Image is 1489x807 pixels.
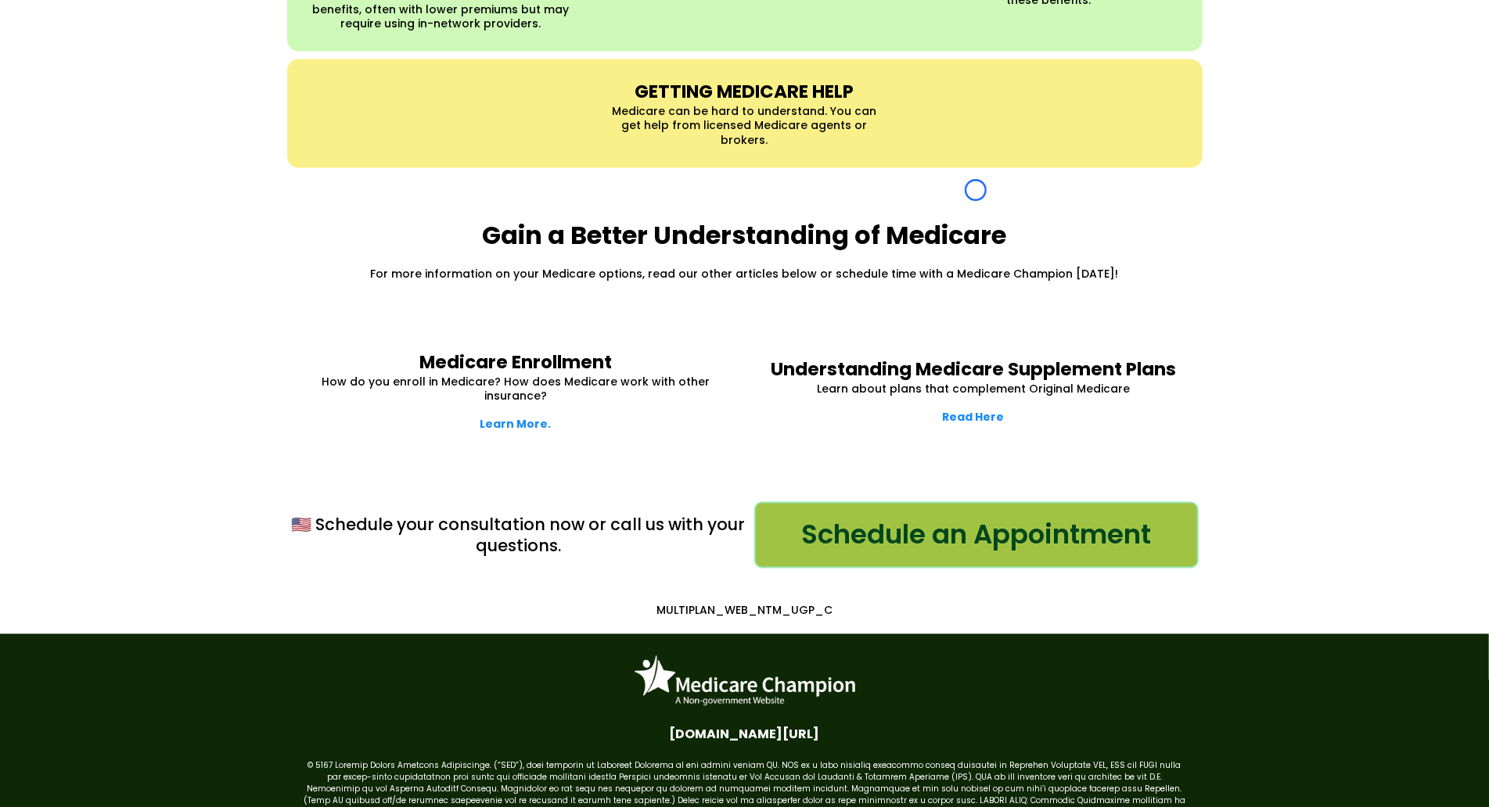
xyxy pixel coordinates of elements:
[295,604,1195,618] p: MULTIPLAN_WEB_NTM_UGP_C
[754,502,1199,568] a: Schedule an Appointment
[483,217,1007,253] strong: Gain a Better Understanding of Medicare
[419,350,612,375] strong: Medicare Enrollment
[480,417,552,432] a: Learn More.
[771,357,1176,382] strong: Understanding Medicare Supplement Plans
[943,410,1005,425] a: Read Here
[764,382,1183,396] p: Learn about plans that complement Original Medicare
[666,725,824,744] a: Facebook.com/medicarechampion
[801,515,1151,555] span: Schedule an Appointment
[635,79,854,104] strong: GETTING MEDICARE HELP
[612,104,877,147] p: Medicare can be hard to understand. You can get help from licensed Medicare agents or brokers.
[307,375,725,403] p: How do you enroll in Medicare? How does Medicare work with other insurance?
[291,267,1199,281] p: For more information on your Medicare options, read our other articles below or schedule time wit...
[291,515,746,558] p: 🇺🇸 Schedule your consultation now or call us with your questions.
[670,725,820,744] span: [DOMAIN_NAME][URL]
